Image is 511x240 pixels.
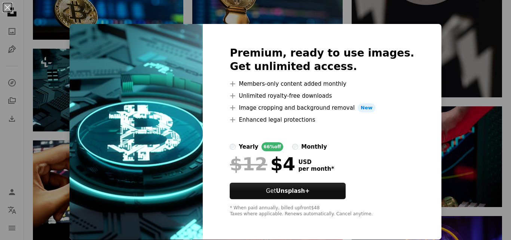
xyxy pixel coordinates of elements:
div: * When paid annually, billed upfront $48 Taxes where applicable. Renews automatically. Cancel any... [230,205,414,217]
button: GetUnsplash+ [230,183,346,199]
div: 66% off [261,142,284,151]
h2: Premium, ready to use images. Get unlimited access. [230,46,414,73]
strong: Unsplash+ [276,188,310,194]
li: Enhanced legal protections [230,115,414,124]
li: Image cropping and background removal [230,103,414,112]
div: yearly [239,142,258,151]
div: $4 [230,154,295,174]
span: USD [298,159,334,165]
li: Members-only content added monthly [230,79,414,88]
span: New [358,103,376,112]
li: Unlimited royalty-free downloads [230,91,414,100]
div: monthly [301,142,327,151]
input: yearly66%off [230,144,236,150]
img: premium_photo-1714618942735-5f1585da8b88 [70,24,203,240]
span: $12 [230,154,267,174]
span: per month * [298,165,334,172]
input: monthly [292,144,298,150]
